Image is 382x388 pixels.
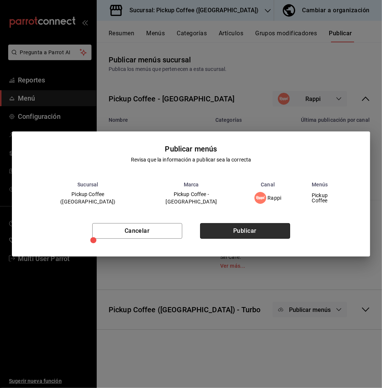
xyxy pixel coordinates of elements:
[200,223,290,239] button: Publicar
[36,182,140,188] th: Sucursal
[254,192,281,204] div: Rappi
[36,188,140,208] td: Pickup Coffee ([GEOGRAPHIC_DATA])
[243,182,293,188] th: Canal
[293,182,346,188] th: Menús
[165,143,217,154] div: Publicar menús
[140,182,243,188] th: Marca
[92,223,182,239] button: Cancelar
[140,188,243,208] td: Pickup Coffee - [GEOGRAPHIC_DATA]
[305,193,334,203] span: Pickup Coffee
[131,156,251,164] div: Revisa que la información a publicar sea la correcta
